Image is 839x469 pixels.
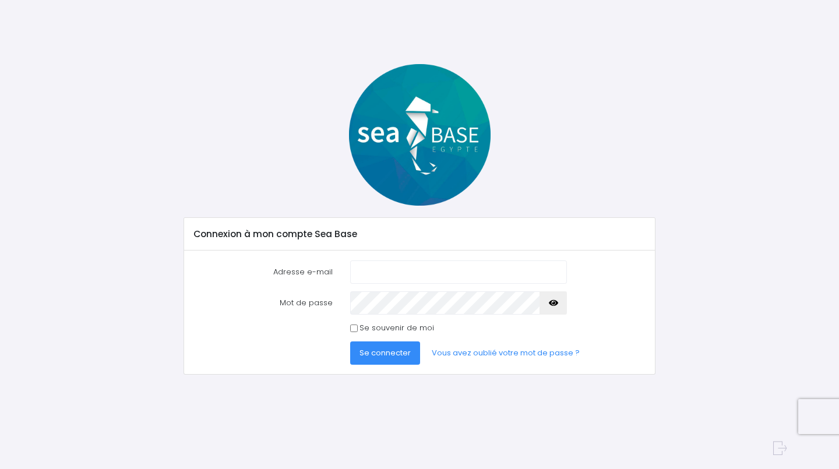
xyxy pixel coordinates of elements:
[359,322,434,334] label: Se souvenir de moi
[185,260,341,284] label: Adresse e-mail
[184,218,655,251] div: Connexion à mon compte Sea Base
[422,341,589,365] a: Vous avez oublié votre mot de passe ?
[350,341,420,365] button: Se connecter
[185,291,341,315] label: Mot de passe
[359,347,411,358] span: Se connecter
